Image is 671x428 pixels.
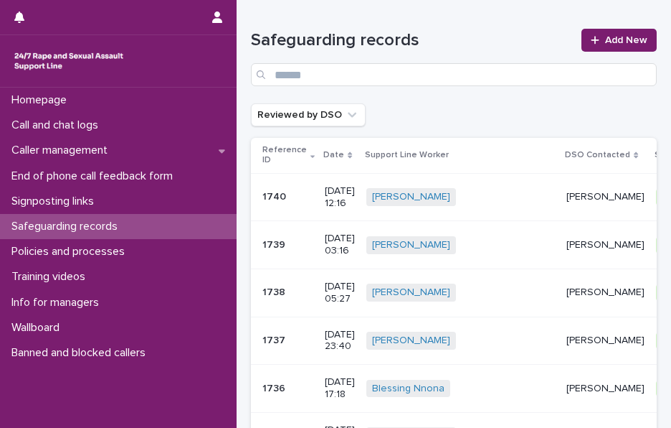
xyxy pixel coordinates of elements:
[6,270,97,284] p: Training videos
[566,239,644,251] p: [PERSON_NAME]
[6,321,71,335] p: Wallboard
[6,118,110,132] p: Call and chat logs
[372,335,450,347] a: [PERSON_NAME]
[372,287,450,299] a: [PERSON_NAME]
[262,332,288,347] p: 1737
[6,195,105,208] p: Signposting links
[6,93,78,107] p: Homepage
[372,191,450,203] a: [PERSON_NAME]
[262,380,288,395] p: 1736
[251,103,366,126] button: Reviewed by DSO
[262,236,288,251] p: 1739
[262,142,307,169] p: Reference ID
[565,147,630,163] p: DSO Contacted
[6,144,119,157] p: Caller management
[325,329,355,353] p: [DATE] 23:40
[566,287,644,299] p: [PERSON_NAME]
[262,284,288,299] p: 1738
[6,169,184,183] p: End of phone call feedback form
[566,191,644,203] p: [PERSON_NAME]
[6,296,110,310] p: Info for managers
[325,376,355,401] p: [DATE] 17:18
[11,47,126,75] img: rhQMoQhaT3yELyF149Cw
[372,383,444,395] a: Blessing Nnona
[251,63,657,86] input: Search
[566,383,644,395] p: [PERSON_NAME]
[6,220,129,233] p: Safeguarding records
[262,188,289,203] p: 1740
[325,233,355,257] p: [DATE] 03:16
[605,35,647,45] span: Add New
[325,281,355,305] p: [DATE] 05:27
[581,29,657,52] a: Add New
[365,147,449,163] p: Support Line Worker
[6,245,136,259] p: Policies and processes
[251,30,573,51] h1: Safeguarding records
[323,147,344,163] p: Date
[372,239,450,251] a: [PERSON_NAME]
[325,185,355,210] p: [DATE] 12:16
[6,346,157,360] p: Banned and blocked callers
[566,335,644,347] p: [PERSON_NAME]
